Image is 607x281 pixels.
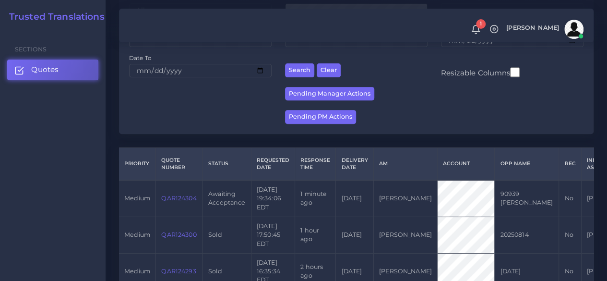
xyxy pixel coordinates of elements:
[501,20,587,39] a: [PERSON_NAME]avatar
[202,147,251,180] th: Status
[251,147,295,180] th: Requested Date
[15,46,47,53] span: Sections
[336,217,373,253] td: [DATE]
[202,217,251,253] td: Sold
[161,195,196,202] a: QAR124304
[156,147,203,180] th: Quote Number
[7,60,98,80] a: Quotes
[295,217,336,253] td: 1 hour ago
[441,66,520,78] label: Resizable Columns
[559,147,581,180] th: REC
[467,24,484,35] a: 1
[373,180,437,217] td: [PERSON_NAME]
[285,63,314,77] button: Search
[506,25,559,31] span: [PERSON_NAME]
[336,180,373,217] td: [DATE]
[476,19,486,29] span: 1
[317,63,341,77] button: Clear
[2,12,105,23] a: Trusted Translations
[124,231,150,238] span: medium
[437,147,494,180] th: Account
[285,87,374,101] button: Pending Manager Actions
[202,180,251,217] td: Awaiting Acceptance
[251,180,295,217] td: [DATE] 19:34:06 EDT
[495,180,559,217] td: 90939 [PERSON_NAME]
[564,20,583,39] img: avatar
[495,217,559,253] td: 20250814
[295,180,336,217] td: 1 minute ago
[336,147,373,180] th: Delivery Date
[495,147,559,180] th: Opp Name
[510,66,520,78] input: Resizable Columns
[285,110,356,124] button: Pending PM Actions
[161,268,196,275] a: QAR124293
[559,217,581,253] td: No
[31,64,59,75] span: Quotes
[559,180,581,217] td: No
[119,147,156,180] th: Priority
[373,147,437,180] th: AM
[124,268,150,275] span: medium
[295,147,336,180] th: Response Time
[129,54,152,62] label: Date To
[161,231,196,238] a: QAR124300
[251,217,295,253] td: [DATE] 17:50:45 EDT
[373,217,437,253] td: [PERSON_NAME]
[124,195,150,202] span: medium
